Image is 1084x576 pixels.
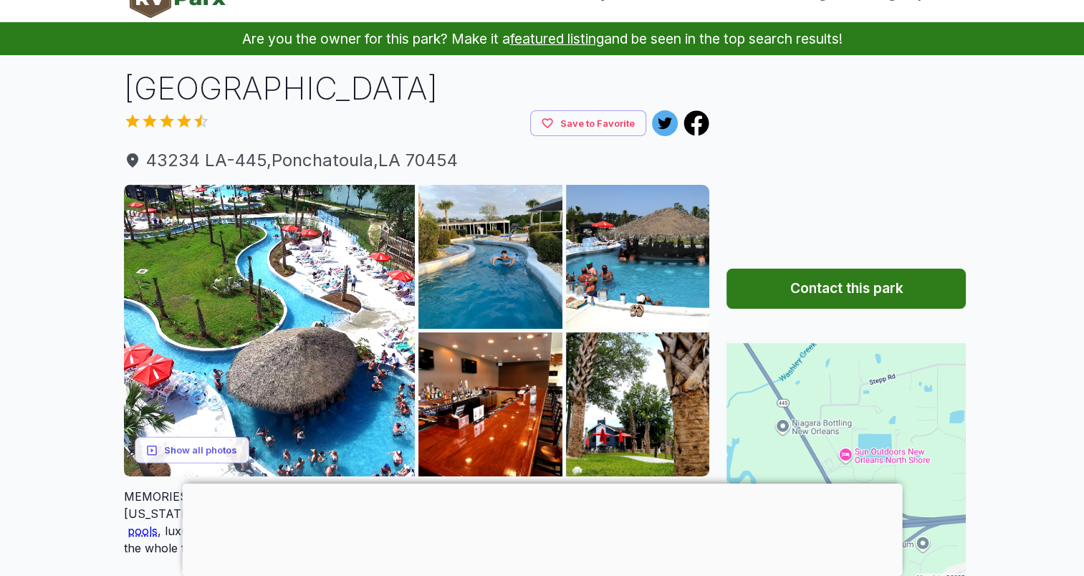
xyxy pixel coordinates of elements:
[135,437,249,464] button: Show all photos
[418,332,562,476] img: AAcXr8ri62-MkbgFMa4GVqCYj8IopBg31RhmLLK467snq9BgPNfwjkgIWYO-xAyjjMLFLQEnSNXEsigmZ8k-1pL-24QgxJv2O...
[726,269,966,309] button: Contact this park
[17,22,1067,55] p: Are you the owner for this park? Make it a and be seen in the top search results!
[418,185,562,329] img: AAcXr8qAtPnyg1UdwBgfCstaHqEbKDqcXkgxmaCY8hMOisgUlcdGbydNFx7dGMquYV-KYpDSd7VsVwljWq12UPeji_rsNCQio...
[124,507,674,538] a: pools
[124,67,710,110] h1: [GEOGRAPHIC_DATA]
[510,30,604,47] a: featured listing
[128,524,158,538] span: pools
[566,185,710,329] img: AAcXr8r74EFB_gotB1HQKOhHs1gUpMzSOdLYySHMrbCz55h_iGyEwbVW6rzIOLSJu-w7OINnnOYruzWhtGvbOmDyrOv_x0RoA...
[124,185,416,476] img: AAcXr8qv9jgj6yR7UbxjTwGxmekVbp4iWTEQskW7ybKl_TxmeFcQal6TM44auVjci0rUl7YkYGq7VhpluPkFqON-sLAgrHoLF...
[124,488,710,557] div: [US_STATE]'s Premier Destination! Enjoy world-class amenities: huge concrete pull thrus, two , lu...
[124,148,710,173] span: 43234 LA-445 , Ponchatoula , LA 70454
[530,110,646,137] button: Save to Favorite
[182,484,902,572] iframe: Advertisement
[566,332,710,476] img: AAcXr8riJIIGOLno07iMJsb5JFTrl4ZJTwkz1tlYOqkqBZtv1Sv44FOtezSe_MrotrYNQLY4WClO0Ng0n9owKizImeNKXAnXo...
[124,489,292,504] span: MEMORIES ARE MADE HERE!
[124,148,710,173] a: 43234 LA-445,Ponchatoula,LA 70454
[726,67,966,246] iframe: Advertisement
